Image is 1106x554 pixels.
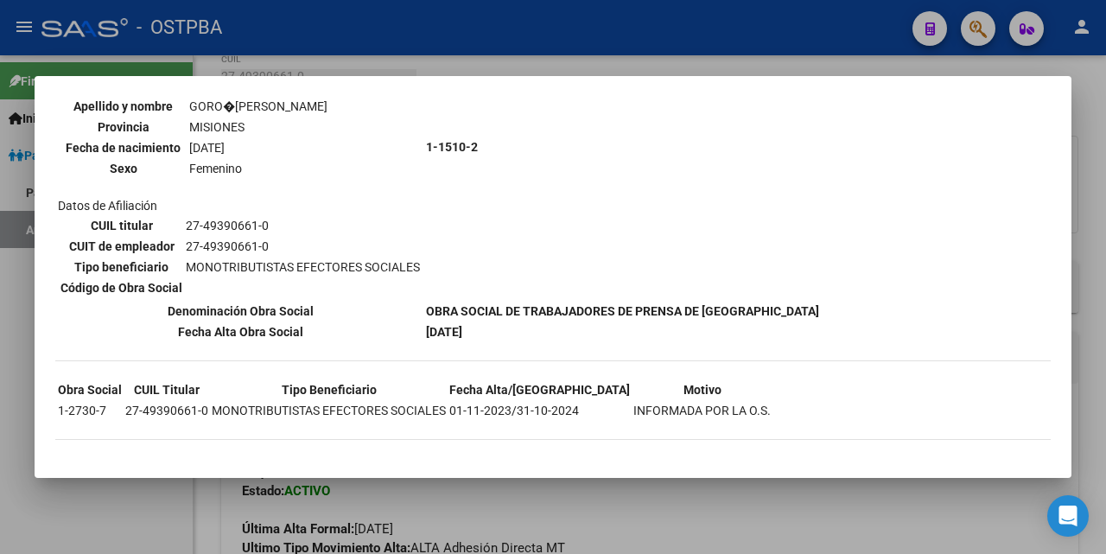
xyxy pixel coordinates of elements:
[57,380,123,399] th: Obra Social
[185,237,421,256] td: 27-49390661-0
[188,97,328,116] td: GORO�[PERSON_NAME]
[188,159,328,178] td: Femenino
[426,325,462,339] b: [DATE]
[60,118,187,137] th: Provincia
[60,159,187,178] th: Sexo
[448,380,631,399] th: Fecha Alta/[GEOGRAPHIC_DATA]
[57,322,423,341] th: Fecha Alta Obra Social
[60,138,187,157] th: Fecha de nacimiento
[185,216,421,235] td: 27-49390661-0
[124,401,209,420] td: 27-49390661-0
[57,401,123,420] td: 1-2730-7
[211,380,447,399] th: Tipo Beneficiario
[632,401,772,420] td: INFORMADA POR LA O.S.
[1047,495,1089,537] div: Open Intercom Messenger
[188,118,328,137] td: MISIONES
[632,380,772,399] th: Motivo
[124,380,209,399] th: CUIL Titular
[188,138,328,157] td: [DATE]
[60,216,183,235] th: CUIL titular
[60,237,183,256] th: CUIT de empleador
[60,278,183,297] th: Código de Obra Social
[211,401,447,420] td: MONOTRIBUTISTAS EFECTORES SOCIALES
[426,140,478,154] b: 1-1510-2
[60,258,183,277] th: Tipo beneficiario
[448,401,631,420] td: 01-11-2023/31-10-2024
[185,258,421,277] td: MONOTRIBUTISTAS EFECTORES SOCIALES
[60,97,187,116] th: Apellido y nombre
[57,302,423,321] th: Denominación Obra Social
[426,304,819,318] b: OBRA SOCIAL DE TRABAJADORES DE PRENSA DE [GEOGRAPHIC_DATA]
